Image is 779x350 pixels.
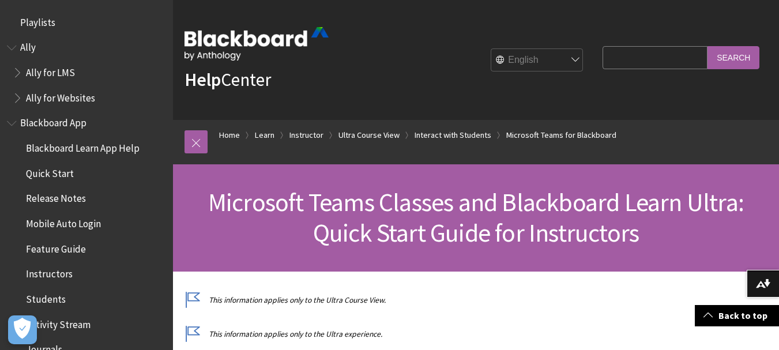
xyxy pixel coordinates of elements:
span: Feature Guide [26,239,86,255]
a: Learn [255,128,274,142]
span: Blackboard Learn App Help [26,138,140,154]
p: This information applies only to the Ultra experience. [185,329,597,340]
a: Back to top [695,305,779,326]
button: Open Preferences [8,315,37,344]
span: Students [26,289,66,305]
a: Microsoft Teams for Blackboard [506,128,616,142]
span: Microsoft Teams Classes and Blackboard Learn Ultra: Quick Start Guide for Instructors [208,186,744,249]
input: Search [708,46,759,69]
span: Ally [20,38,36,54]
strong: Help [185,68,221,91]
a: Interact with Students [415,128,491,142]
span: Blackboard App [20,114,86,129]
span: Mobile Auto Login [26,214,101,229]
span: Playlists [20,13,55,28]
span: Activity Stream [26,315,91,330]
p: This information applies only to the Ultra Course View. [185,295,597,306]
span: Ally for Websites [26,88,95,104]
a: HelpCenter [185,68,271,91]
a: Home [219,128,240,142]
span: Instructors [26,265,73,280]
a: Ultra Course View [338,128,400,142]
a: Instructor [289,128,323,142]
img: Blackboard by Anthology [185,27,329,61]
span: Ally for LMS [26,63,75,78]
span: Release Notes [26,189,86,205]
select: Site Language Selector [491,49,584,72]
span: Quick Start [26,164,74,179]
nav: Book outline for Playlists [7,13,166,32]
nav: Book outline for Anthology Ally Help [7,38,166,108]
